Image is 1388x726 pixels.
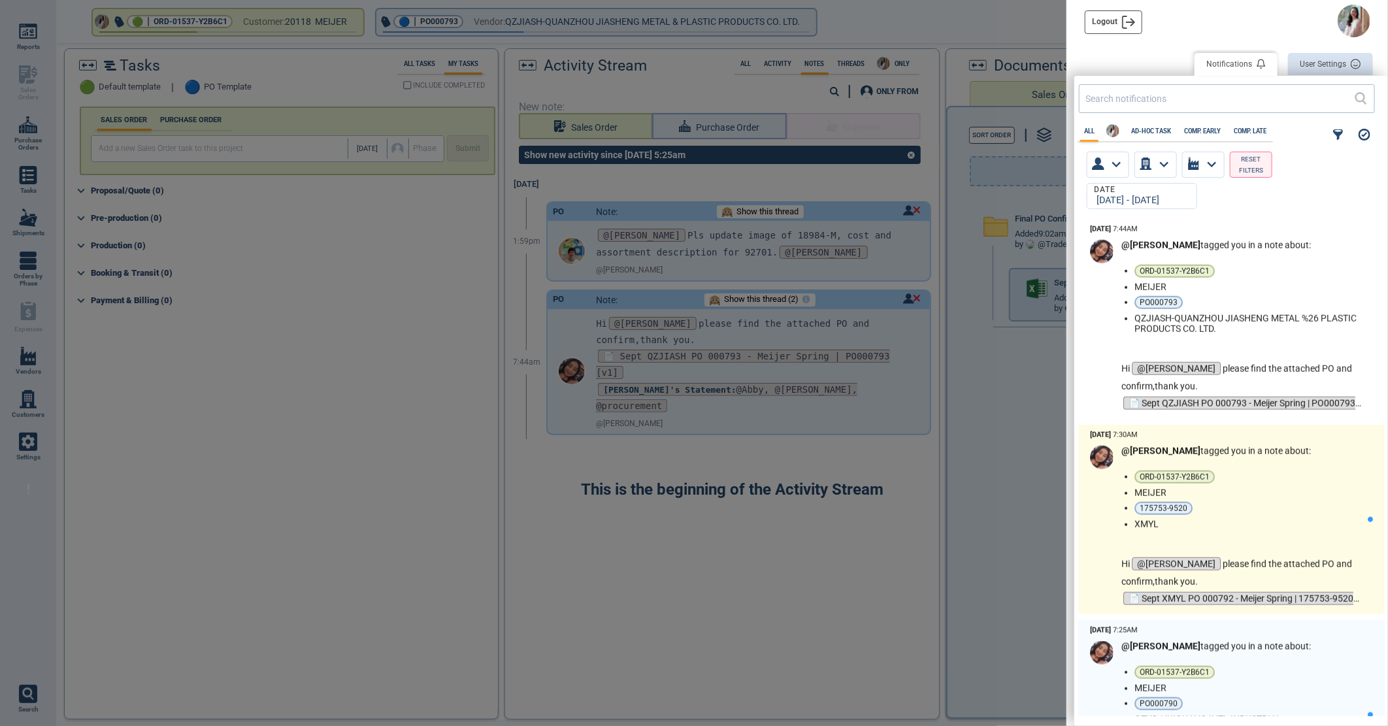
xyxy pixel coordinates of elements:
[1121,360,1368,395] p: Hi please find the attached PO and confirm,thank you.
[1121,446,1311,456] span: tagged you in a note about:
[1090,225,1111,233] strong: [DATE]
[1236,154,1266,176] span: RESET FILTERS
[1121,555,1368,590] p: Hi please find the attached PO and confirm,thank you.
[1140,299,1178,306] span: PO000793
[1140,504,1187,512] span: 175753-9520
[1132,362,1221,375] span: @[PERSON_NAME]
[1121,592,1353,623] span: 📄 Sept XMYL PO 000792 - Meijer Spring | 175753-9520 [v1]
[1134,714,1363,725] li: QZYG-HUIGUANG INTL INDUSTRIAL
[1140,668,1210,676] span: ORD-01537-Y2B6C1
[1106,124,1119,137] img: Avatar
[1134,313,1363,334] li: QZJIASH-QUANZHOU JIASHENG METAL %26 PLASTIC PRODUCTS CO. LTD.
[1074,225,1385,716] div: grid
[1090,431,1111,439] strong: [DATE]
[1090,431,1138,440] label: 7:30AM
[1230,152,1272,178] button: RESET FILTERS
[1121,240,1311,250] span: tagged you in a note about:
[1080,127,1099,135] label: All
[1132,557,1221,570] span: @[PERSON_NAME]
[1093,195,1186,206] div: [DATE] - [DATE]
[1134,683,1363,693] li: MEIJER
[1121,446,1200,456] strong: @[PERSON_NAME]
[1090,626,1111,635] strong: [DATE]
[1288,53,1373,76] button: User Settings
[1338,5,1370,37] img: Avatar
[1134,282,1363,292] li: MEIJER
[1230,127,1270,135] label: COMP. LATE
[1121,641,1311,652] span: tagged you in a note about:
[1195,53,1373,79] div: outlined primary button group
[1180,127,1225,135] label: COMP. EARLY
[1121,240,1200,250] strong: @[PERSON_NAME]
[1085,89,1355,108] input: Search notifications
[1085,10,1142,34] button: Logout
[1127,127,1175,135] label: AD-HOC TASK
[1134,519,1363,529] li: XMYL
[1134,487,1363,498] li: MEIJER
[1121,641,1200,652] strong: @[PERSON_NAME]
[1121,397,1355,427] span: 📄 Sept QZJIASH PO 000793 - Meijer Spring | PO000793 [v1]
[1140,267,1210,275] span: ORD-01537-Y2B6C1
[1090,627,1138,635] label: 7:25AM
[1093,186,1117,195] legend: Date
[1140,473,1210,481] span: ORD-01537-Y2B6C1
[1090,446,1114,469] img: Avatar
[1195,53,1278,76] button: Notifications
[1090,225,1138,234] label: 7:44AM
[1090,240,1114,263] img: Avatar
[1090,641,1114,665] img: Avatar
[1140,700,1178,708] span: PO000790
